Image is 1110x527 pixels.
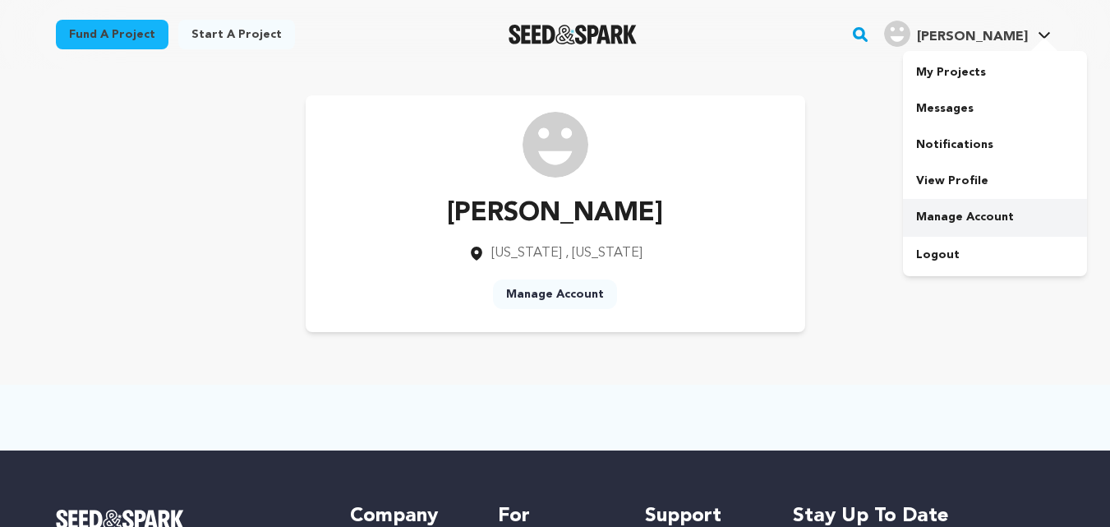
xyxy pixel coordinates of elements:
a: View Profile [903,163,1087,199]
a: Notifications [903,127,1087,163]
a: Manage Account [493,280,617,309]
span: Ralph D.'s Profile [881,17,1054,52]
span: [PERSON_NAME] [917,30,1028,44]
a: Messages [903,90,1087,127]
img: Seed&Spark Logo Dark Mode [509,25,638,44]
span: , [US_STATE] [565,247,643,260]
a: Start a project [178,20,295,49]
a: Logout [903,237,1087,273]
a: Fund a project [56,20,168,49]
img: user.png [884,21,910,47]
div: Ralph D.'s Profile [884,21,1028,47]
p: [PERSON_NAME] [447,194,663,233]
span: [US_STATE] [491,247,562,260]
a: Seed&Spark Homepage [509,25,638,44]
a: Ralph D.'s Profile [881,17,1054,47]
a: My Projects [903,54,1087,90]
a: Manage Account [903,199,1087,235]
img: /img/default-images/user/medium/user.png image [523,112,588,178]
